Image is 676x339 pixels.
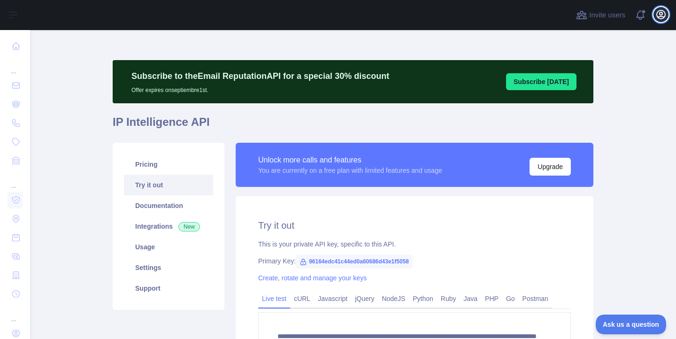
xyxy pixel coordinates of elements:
[589,10,625,21] span: Invite users
[131,69,389,83] p: Subscribe to the Email Reputation API for a special 30 % discount
[296,254,413,269] span: 96164edc41c44ed0a60686d43e1f5058
[113,115,593,137] h1: IP Intelligence API
[124,195,213,216] a: Documentation
[530,158,571,176] button: Upgrade
[258,239,571,249] div: This is your private API key, specific to this API.
[124,257,213,278] a: Settings
[596,315,667,334] iframe: Toggle Customer Support
[124,278,213,299] a: Support
[258,154,442,166] div: Unlock more calls and features
[460,291,482,306] a: Java
[258,274,367,282] a: Create, rotate and manage your keys
[258,219,571,232] h2: Try it out
[124,237,213,257] a: Usage
[409,291,437,306] a: Python
[378,291,409,306] a: NodeJS
[258,256,571,266] div: Primary Key:
[314,291,351,306] a: Javascript
[519,291,552,306] a: Postman
[351,291,378,306] a: jQuery
[124,154,213,175] a: Pricing
[502,291,519,306] a: Go
[437,291,460,306] a: Ruby
[8,56,23,75] div: ...
[258,291,290,306] a: Live test
[8,304,23,323] div: ...
[290,291,314,306] a: cURL
[178,222,200,231] span: New
[481,291,502,306] a: PHP
[131,83,389,94] p: Offer expires on septiembre 1st.
[258,166,442,175] div: You are currently on a free plan with limited features and usage
[124,175,213,195] a: Try it out
[124,216,213,237] a: Integrations New
[506,73,576,90] button: Subscribe [DATE]
[8,171,23,190] div: ...
[574,8,627,23] button: Invite users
